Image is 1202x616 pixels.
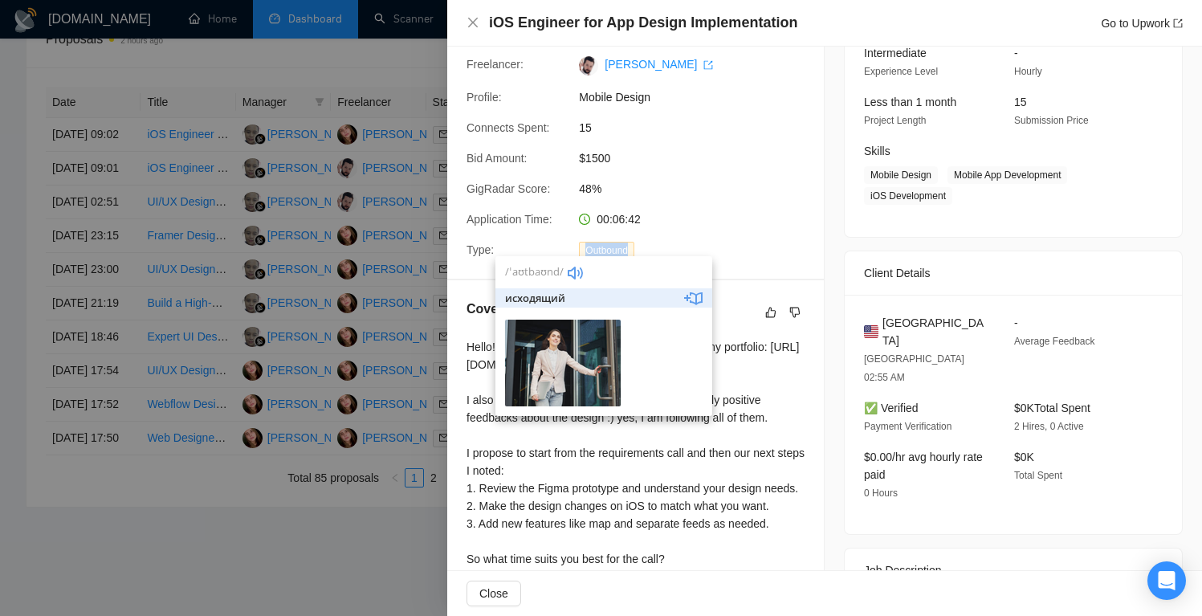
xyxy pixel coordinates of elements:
span: Freelancer: [467,58,524,71]
span: Payment Verification [864,421,951,432]
div: ˈaʊtbaʊnd [505,264,564,280]
span: $0.00/hr avg hourly rate paid [864,451,983,481]
span: Mobile Design [864,166,938,184]
h5: Cover Letter [467,300,542,319]
span: dislike [789,306,801,319]
span: Mobile App Development [947,166,1067,184]
span: Experience Level [864,66,938,77]
span: $1500 [579,149,820,167]
span: Average Feedback [1014,336,1095,347]
div: Client Details [864,251,1163,295]
span: Type: [467,243,494,256]
span: export [1173,18,1183,28]
span: 15 [1014,96,1027,108]
img: c1HirxnS-nqSnMEL_pZB___Mt1uJwEWZo-jWYM7wcTGr-mOfJUvItXFsfW-D-3XKEs [579,56,598,75]
span: ✅ Verified [864,402,919,414]
span: Hourly [1014,66,1042,77]
button: Close [467,16,479,30]
span: export [703,60,713,70]
span: Application Time: [467,213,552,226]
span: Project Length [864,115,926,126]
span: 2 Hires, 0 Active [1014,421,1084,432]
span: Less than 1 month [864,96,956,108]
span: 48% [579,180,820,198]
span: Intermediate [864,47,927,59]
span: 15 [579,119,820,137]
span: Bid Amount: [467,152,528,165]
span: Submission Price [1014,115,1089,126]
span: 0 Hours [864,487,898,499]
span: [GEOGRAPHIC_DATA] 02:55 AM [864,353,964,383]
h4: iOS Engineer for App Design Implementation [489,13,797,33]
div: Open Intercom Messenger [1147,561,1186,600]
button: like [761,303,780,322]
span: iOS Development [864,187,952,205]
span: clock-circle [579,214,590,225]
span: like [765,306,776,319]
span: Total Spent [1014,470,1062,481]
span: Mobile Design [579,88,820,106]
span: - [1014,316,1018,329]
span: - [1014,47,1018,59]
img: 🇺🇸 [864,323,878,341]
a: Go to Upworkexport [1101,17,1183,30]
span: 00:06:42 [597,213,641,226]
a: [PERSON_NAME] export [605,58,713,71]
span: [GEOGRAPHIC_DATA] [882,314,988,349]
div: Hello! As a mobile designer, I'd like to start from my portfolio: [URL][DOMAIN_NAME] I also love ... [467,338,805,603]
li: исходящий [495,288,712,308]
span: GigRadar Score: [467,182,550,195]
span: Connects Spent: [467,121,550,134]
span: Outbound [579,242,634,259]
button: Close [467,581,521,606]
span: $0K [1014,451,1034,463]
button: dislike [785,303,805,322]
span: $0K Total Spent [1014,402,1090,414]
div: Job Description [864,549,1163,592]
span: Skills [864,145,890,157]
span: close [467,16,479,29]
span: Close [479,585,508,602]
span: Profile: [467,91,502,104]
